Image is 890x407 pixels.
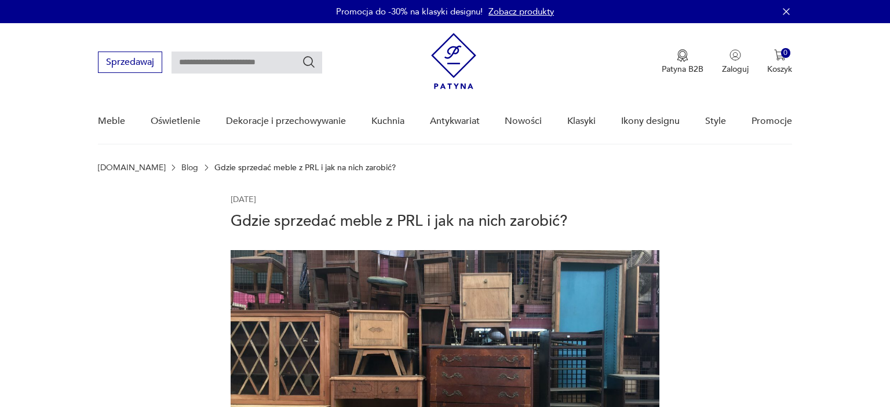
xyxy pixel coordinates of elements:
[98,59,162,67] a: Sprzedawaj
[488,6,554,17] a: Zobacz produkty
[752,99,792,144] a: Promocje
[767,49,792,75] button: 0Koszyk
[505,99,542,144] a: Nowości
[214,164,396,172] p: Gdzie sprzedać meble z PRL i jak na nich zarobić?
[226,99,346,144] a: Dekoracje i przechowywanie
[662,64,703,75] p: Patyna B2B
[181,164,198,172] a: Blog
[151,99,200,144] a: Oświetlenie
[662,49,703,75] button: Patyna B2B
[98,164,166,172] a: [DOMAIN_NAME]
[677,49,688,62] img: Ikona medalu
[98,52,162,73] button: Sprzedawaj
[431,33,476,89] img: Patyna - sklep z meblami i dekoracjami vintage
[567,99,596,144] a: Klasyki
[767,64,792,75] p: Koszyk
[371,99,404,144] a: Kuchnia
[231,211,659,232] h1: Gdzie sprzedać meble z PRL i jak na nich zarobić?
[430,99,480,144] a: Antykwariat
[705,99,726,144] a: Style
[621,99,680,144] a: Ikony designu
[729,49,741,61] img: Ikonka użytkownika
[231,194,659,205] p: [DATE]
[774,49,786,61] img: Ikona koszyka
[781,48,791,58] div: 0
[336,6,483,17] p: Promocja do -30% na klasyki designu!
[722,64,749,75] p: Zaloguj
[302,55,316,69] button: Szukaj
[662,49,703,75] a: Ikona medaluPatyna B2B
[98,99,125,144] a: Meble
[722,49,749,75] button: Zaloguj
